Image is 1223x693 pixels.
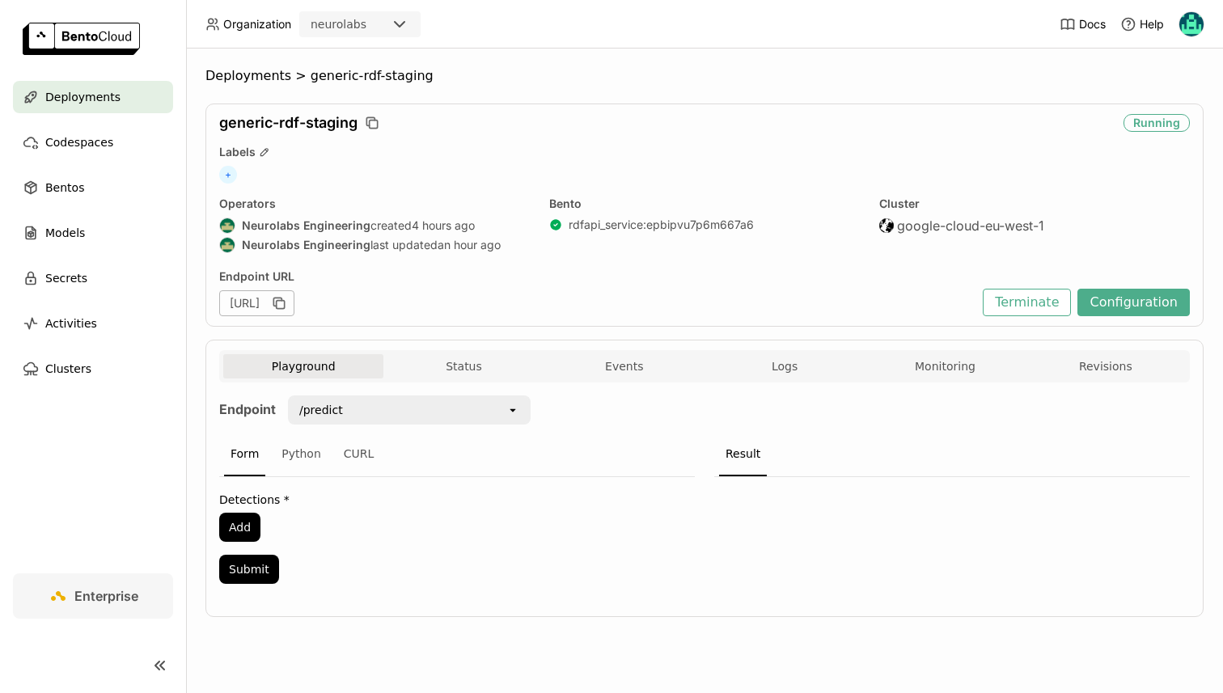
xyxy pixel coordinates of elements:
div: [URL] [219,290,294,316]
strong: Neurolabs Engineering [242,218,370,233]
a: Bentos [13,171,173,204]
div: Endpoint URL [219,269,975,284]
nav: Breadcrumbs navigation [205,68,1204,84]
span: 4 hours ago [412,218,475,233]
label: Detections * [219,493,695,506]
div: Bento [549,196,860,211]
div: Running [1124,114,1190,132]
span: Bentos [45,178,84,197]
div: last updated [219,237,530,253]
div: Result [719,433,767,476]
button: Add [219,513,260,542]
a: Deployments [13,81,173,113]
a: Activities [13,307,173,340]
div: Python [275,433,328,476]
span: Models [45,223,85,243]
input: Selected /predict. [345,402,346,418]
span: Docs [1079,17,1106,32]
strong: Endpoint [219,401,276,417]
span: Deployments [205,68,291,84]
span: Organization [223,17,291,32]
span: Logs [772,359,798,374]
div: Operators [219,196,530,211]
button: Configuration [1077,289,1190,316]
span: generic-rdf-staging [311,68,434,84]
div: Help [1120,16,1164,32]
span: Help [1140,17,1164,32]
button: Revisions [1026,354,1186,378]
a: Clusters [13,353,173,385]
div: CURL [337,433,381,476]
span: + [219,166,237,184]
a: rdfapi_service:epbipvu7p6m667a6 [569,218,754,232]
a: Models [13,217,173,249]
a: Codespaces [13,126,173,158]
img: logo [23,23,140,55]
span: generic-rdf-staging [219,114,358,132]
span: > [291,68,311,84]
div: Labels [219,145,1190,159]
span: Codespaces [45,133,113,152]
div: Form [224,433,265,476]
button: Status [383,354,544,378]
img: Calin Cojocaru [1179,12,1204,36]
a: Docs [1060,16,1106,32]
div: Cluster [879,196,1190,211]
button: Monitoring [865,354,1025,378]
a: Secrets [13,262,173,294]
button: Playground [223,354,383,378]
span: Clusters [45,359,91,378]
svg: open [506,404,519,416]
span: Secrets [45,268,87,288]
button: Submit [219,555,279,584]
span: Activities [45,314,97,333]
strong: Neurolabs Engineering [242,238,370,252]
span: Enterprise [74,588,138,604]
button: Events [544,354,705,378]
input: Selected neurolabs. [368,17,370,33]
span: an hour ago [438,238,501,252]
img: Neurolabs Engineering [220,238,235,252]
span: Deployments [45,87,121,107]
div: /predict [299,402,343,418]
div: created [219,218,530,234]
a: Enterprise [13,573,173,619]
span: google-cloud-eu-west-1 [897,218,1044,234]
button: Terminate [983,289,1071,316]
div: neurolabs [311,16,366,32]
img: Neurolabs Engineering [220,218,235,233]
